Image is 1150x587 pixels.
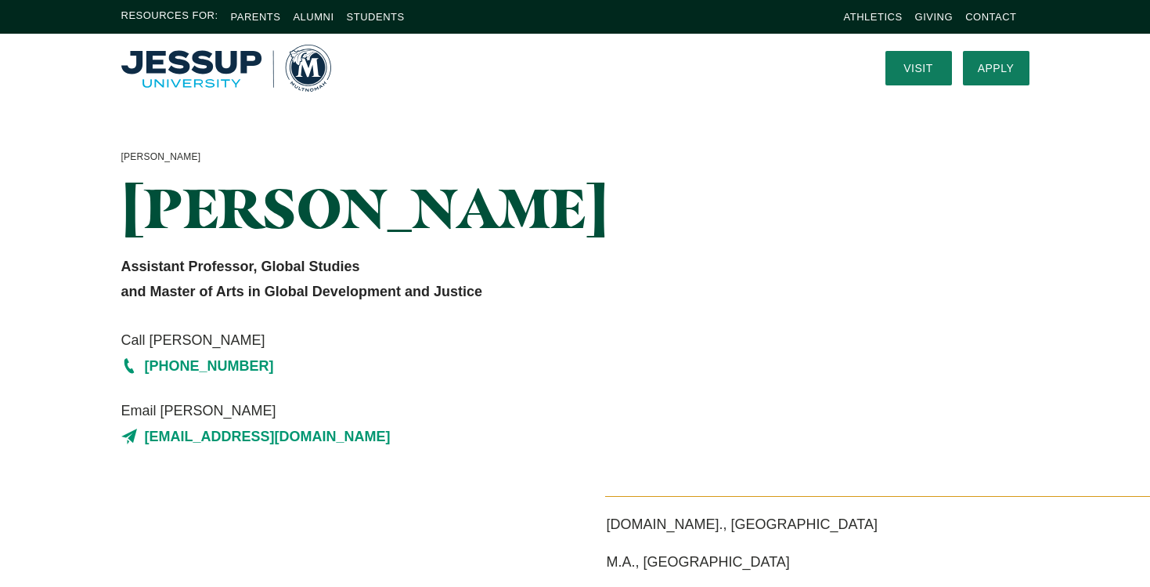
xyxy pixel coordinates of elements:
[121,8,218,26] span: Resources For:
[121,353,717,379] a: [PHONE_NUMBER]
[121,424,717,449] a: [EMAIL_ADDRESS][DOMAIN_NAME]
[963,51,1029,85] a: Apply
[121,509,200,510] img: Faculty Headshot Karen Fancher
[231,11,281,23] a: Parents
[965,11,1016,23] a: Contact
[607,549,1029,574] p: M.A., [GEOGRAPHIC_DATA]
[121,178,717,238] h1: [PERSON_NAME]
[121,328,717,353] span: Call [PERSON_NAME]
[885,51,952,85] a: Visit
[121,45,331,92] a: Home
[607,512,1029,537] p: [DOMAIN_NAME]., [GEOGRAPHIC_DATA]
[121,45,331,92] img: Multnomah University Logo
[347,11,405,23] a: Students
[121,149,201,166] a: [PERSON_NAME]
[915,11,954,23] a: Giving
[121,284,482,299] strong: and Master of Arts in Global Development and Justice
[121,259,360,274] strong: Assistant Professor, Global Studies
[121,398,717,423] span: Email [PERSON_NAME]
[844,11,903,23] a: Athletics
[293,11,333,23] a: Alumni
